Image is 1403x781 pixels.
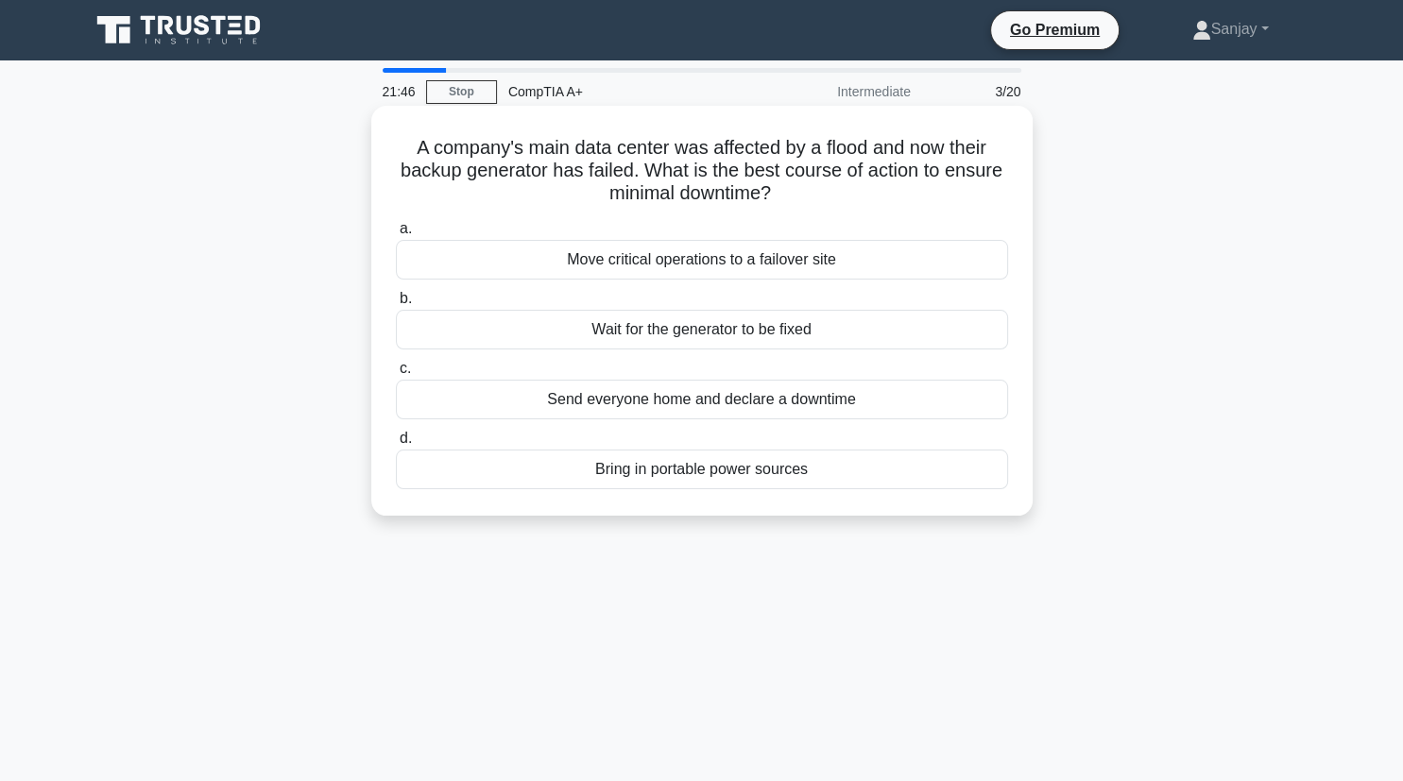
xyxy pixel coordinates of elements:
[396,450,1008,489] div: Bring in portable power sources
[1147,10,1314,48] a: Sanjay
[400,430,412,446] span: d.
[400,220,412,236] span: a.
[400,290,412,306] span: b.
[396,240,1008,280] div: Move critical operations to a failover site
[922,73,1033,110] div: 3/20
[394,136,1010,206] h5: A company's main data center was affected by a flood and now their backup generator has failed. W...
[371,73,426,110] div: 21:46
[396,310,1008,349] div: Wait for the generator to be fixed
[999,18,1111,42] a: Go Premium
[400,360,411,376] span: c.
[757,73,922,110] div: Intermediate
[426,80,497,104] a: Stop
[396,380,1008,419] div: Send everyone home and declare a downtime
[497,73,757,110] div: CompTIA A+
